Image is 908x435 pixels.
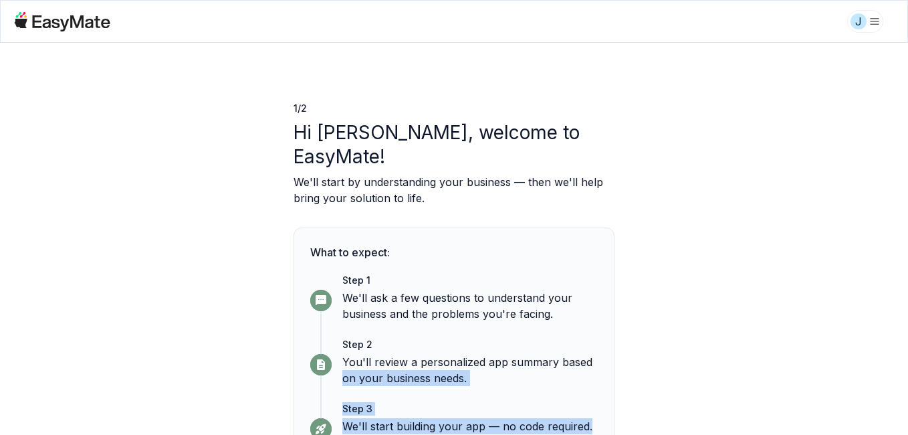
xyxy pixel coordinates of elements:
[294,120,614,169] p: Hi [PERSON_NAME], welcome to EasyMate!
[342,338,598,351] p: Step 2
[294,174,614,206] p: We'll start by understanding your business — then we'll help bring your solution to life.
[342,290,598,322] p: We'll ask a few questions to understand your business and the problems you're facing.
[342,354,598,386] p: You'll review a personalized app summary based on your business needs.
[342,402,598,416] p: Step 3
[310,244,598,260] p: What to expect:
[294,102,614,115] p: 1 / 2
[850,13,867,29] div: J
[342,274,598,287] p: Step 1
[342,418,598,434] p: We'll start building your app — no code required.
